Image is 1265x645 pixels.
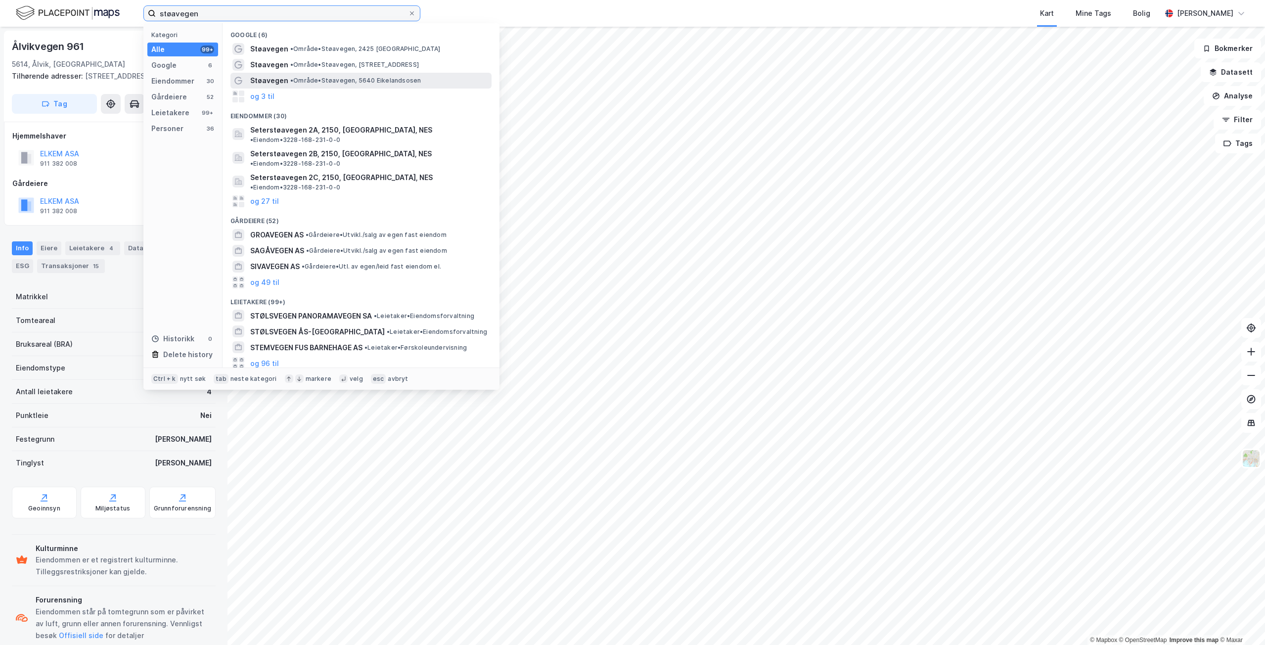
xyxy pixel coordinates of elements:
[37,259,105,273] div: Transaksjoner
[250,342,362,354] span: STEMVEGEN FUS BARNEHAGE AS
[290,45,440,53] span: Område • Støavegen, 2425 [GEOGRAPHIC_DATA]
[12,130,215,142] div: Hjemmelshaver
[374,312,474,320] span: Leietaker • Eiendomsforvaltning
[36,543,212,554] div: Kulturminne
[387,328,487,336] span: Leietaker • Eiendomsforvaltning
[250,229,304,241] span: GROAVEGEN AS
[223,290,499,308] div: Leietakere (99+)
[388,375,408,383] div: avbryt
[306,375,331,383] div: markere
[154,505,211,512] div: Grunnforurensning
[250,59,288,71] span: Støavegen
[214,374,228,384] div: tab
[151,75,194,87] div: Eiendommer
[180,375,206,383] div: nytt søk
[1170,637,1219,644] a: Improve this map
[40,160,77,168] div: 911 382 008
[1215,134,1261,153] button: Tags
[374,312,377,320] span: •
[290,77,421,85] span: Område • Støavegen, 5640 Eikelandsosen
[12,241,33,255] div: Info
[250,184,253,191] span: •
[250,136,253,143] span: •
[290,77,293,84] span: •
[364,344,367,351] span: •
[350,375,363,383] div: velg
[200,109,214,117] div: 99+
[250,184,340,191] span: Eiendom • 3228-168-231-0-0
[151,374,178,384] div: Ctrl + k
[36,594,212,606] div: Forurensning
[223,23,499,41] div: Google (6)
[250,160,253,167] span: •
[206,93,214,101] div: 52
[36,554,212,578] div: Eiendommen er et registrert kulturminne. Tilleggsrestriksjoner kan gjelde.
[250,172,433,184] span: Seterstøavegen 2C, 2150, [GEOGRAPHIC_DATA], NES
[36,606,212,642] div: Eiendommen står på tomtegrunn som er påvirket av luft, grunn eller annen forurensning. Vennligst ...
[151,107,189,119] div: Leietakere
[306,247,447,255] span: Gårdeiere • Utvikl./salg av egen fast eiendom
[12,58,125,70] div: 5614, Ålvik, [GEOGRAPHIC_DATA]
[163,349,213,361] div: Delete history
[124,241,161,255] div: Datasett
[223,209,499,227] div: Gårdeiere (52)
[65,241,120,255] div: Leietakere
[290,61,293,68] span: •
[1242,449,1261,468] img: Z
[1076,7,1111,19] div: Mine Tags
[155,433,212,445] div: [PERSON_NAME]
[151,59,177,71] div: Google
[16,433,54,445] div: Festegrunn
[16,386,73,398] div: Antall leietakere
[290,45,293,52] span: •
[250,160,340,168] span: Eiendom • 3228-168-231-0-0
[387,328,390,335] span: •
[1177,7,1233,19] div: [PERSON_NAME]
[1119,637,1167,644] a: OpenStreetMap
[250,261,300,273] span: SIVAVEGEN AS
[223,104,499,122] div: Eiendommer (30)
[16,410,48,421] div: Punktleie
[16,362,65,374] div: Eiendomstype
[28,505,60,512] div: Geoinnsyn
[151,44,165,55] div: Alle
[12,70,208,82] div: [STREET_ADDRESS]
[1133,7,1150,19] div: Bolig
[1090,637,1117,644] a: Mapbox
[151,31,218,39] div: Kategori
[250,245,304,257] span: SAGÅVEGEN AS
[16,338,73,350] div: Bruksareal (BRA)
[306,231,447,239] span: Gårdeiere • Utvikl./salg av egen fast eiendom
[364,344,467,352] span: Leietaker • Førskoleundervisning
[250,195,279,207] button: og 27 til
[91,261,101,271] div: 15
[12,259,33,273] div: ESG
[371,374,386,384] div: esc
[200,410,212,421] div: Nei
[250,326,385,338] span: STØLSVEGEN ÅS-[GEOGRAPHIC_DATA]
[37,241,61,255] div: Eiere
[1040,7,1054,19] div: Kart
[1204,86,1261,106] button: Analyse
[250,91,274,102] button: og 3 til
[16,291,48,303] div: Matrikkel
[206,125,214,133] div: 36
[230,375,277,383] div: neste kategori
[16,457,44,469] div: Tinglyst
[106,243,116,253] div: 4
[206,61,214,69] div: 6
[207,386,212,398] div: 4
[206,335,214,343] div: 0
[12,39,86,54] div: Ålvikvegen 961
[1194,39,1261,58] button: Bokmerker
[40,207,77,215] div: 911 382 008
[151,123,183,135] div: Personer
[12,72,85,80] span: Tilhørende adresser:
[250,310,372,322] span: STØLSVEGEN PANORAMAVEGEN SA
[151,91,187,103] div: Gårdeiere
[302,263,441,271] span: Gårdeiere • Utl. av egen/leid fast eiendom el.
[250,124,432,136] span: Seterstøavegen 2A, 2150, [GEOGRAPHIC_DATA], NES
[200,46,214,53] div: 99+
[12,178,215,189] div: Gårdeiere
[1216,598,1265,645] iframe: Chat Widget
